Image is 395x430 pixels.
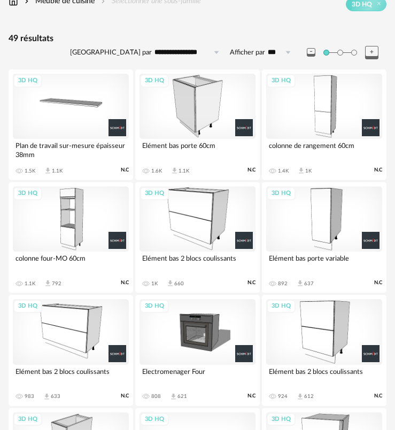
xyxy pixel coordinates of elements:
a: 3D HQ Elément bas porte variable 892 Download icon 637 N.C [262,182,386,293]
div: 633 [51,393,60,400]
div: 3D HQ [13,413,42,426]
div: 924 [278,393,288,400]
div: 3D HQ [140,300,169,313]
div: colonne four-MO 60cm [13,252,129,273]
span: N.C [374,393,382,400]
a: 3D HQ Elément bas 2 blocs coulissants 924 Download icon 612 N.C [262,295,386,405]
div: 3D HQ [13,187,42,200]
a: 3D HQ Elément bas 2 blocs coulissants 983 Download icon 633 N.C [9,295,133,405]
span: N.C [374,167,382,174]
div: colonne de rangement 60cm [266,139,382,160]
a: 3D HQ Elément bas 2 blocs coulissants 1K Download icon 660 N.C [135,182,260,293]
div: 660 [174,280,184,287]
div: Electromenager Four [140,365,255,386]
a: 3D HQ colonne de rangement 60cm 1.4K Download icon 1K N.C [262,69,386,180]
span: Download icon [171,167,179,175]
div: Elément bas porte 60cm [140,139,255,160]
a: 3D HQ colonne four-MO 60cm 1.1K Download icon 792 N.C [9,182,133,293]
div: Plan de travail sur-mesure épaisseur 38mm [13,139,129,160]
div: 808 [151,393,161,400]
label: Afficher par [230,48,265,57]
div: 3D HQ [140,413,169,426]
label: [GEOGRAPHIC_DATA] par [70,48,152,57]
a: 3D HQ Plan de travail sur-mesure épaisseur 38mm 1.5K Download icon 1.1K N.C [9,69,133,180]
div: 983 [25,393,34,400]
div: 1K [151,280,158,287]
span: N.C [121,393,129,400]
span: N.C [121,167,129,174]
div: 1.1K [25,280,35,287]
span: N.C [247,167,255,174]
div: 1.1K [52,168,63,174]
div: 621 [177,393,187,400]
span: N.C [121,279,129,286]
div: 3D HQ [140,74,169,88]
div: 1.5K [25,168,35,174]
div: 1.6K [151,168,162,174]
span: Download icon [43,393,51,401]
a: 3D HQ Elément bas porte 60cm 1.6K Download icon 1.1K N.C [135,69,260,180]
span: Download icon [166,279,174,287]
span: Download icon [296,279,304,287]
span: Download icon [44,279,52,287]
div: Elément bas porte variable [266,252,382,273]
div: 637 [304,280,314,287]
div: Elément bas 2 blocs coulissants [13,365,129,386]
div: 3D HQ [13,300,42,313]
div: 3D HQ [140,187,169,200]
div: 3D HQ [267,74,296,88]
div: 1.4K [278,168,289,174]
div: 3D HQ [267,300,296,313]
div: 49 résultats [9,33,386,44]
span: N.C [374,279,382,286]
div: 792 [52,280,61,287]
div: 612 [304,393,314,400]
span: N.C [247,279,255,286]
div: 3D HQ [267,187,296,200]
a: 3D HQ Electromenager Four 808 Download icon 621 N.C [135,295,260,405]
div: Elément bas 2 blocs coulissants [266,365,382,386]
div: 1.1K [179,168,189,174]
span: Download icon [297,167,305,175]
div: 3D HQ [267,413,296,426]
div: 892 [278,280,288,287]
div: Elément bas 2 blocs coulissants [140,252,255,273]
span: Download icon [296,393,304,401]
span: Download icon [169,393,177,401]
div: 3D HQ [13,74,42,88]
span: N.C [247,393,255,400]
div: 1K [305,168,312,174]
span: Download icon [44,167,52,175]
